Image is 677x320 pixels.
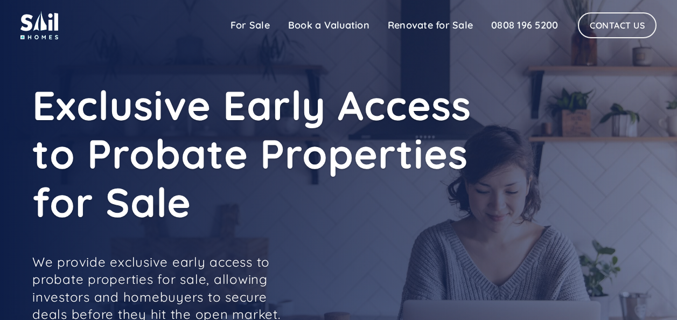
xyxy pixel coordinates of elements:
[379,15,482,36] a: Renovate for Sale
[32,80,471,227] strong: Exclusive Early Access to Probate Properties for Sale
[482,15,567,36] a: 0808 196 5200
[20,11,58,39] img: sail home logo
[221,15,279,36] a: For Sale
[578,12,657,38] a: Contact Us
[279,15,379,36] a: Book a Valuation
